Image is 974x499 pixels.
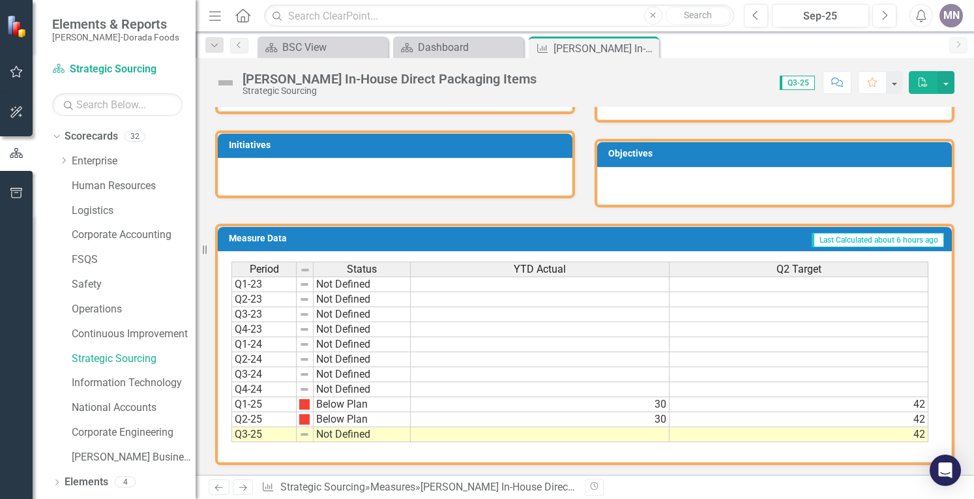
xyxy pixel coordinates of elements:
[231,382,297,397] td: Q4-24
[299,369,310,380] img: 8DAGhfEEPCf229AAAAAElFTkSuQmCC
[282,39,385,55] div: BSC View
[939,4,963,27] button: MN
[299,279,310,290] img: 8DAGhfEEPCf229AAAAAElFTkSuQmCC
[776,8,864,24] div: Sep-25
[229,140,566,150] h3: Initiatives
[411,412,670,427] td: 30
[231,352,297,367] td: Q2-24
[514,264,566,275] span: YTD Actual
[299,339,310,350] img: 8DAGhfEEPCf229AAAAAElFTkSuQmCC
[314,397,411,412] td: Below Plan
[411,397,670,412] td: 30
[72,204,196,219] a: Logistics
[52,93,183,116] input: Search Below...
[231,277,297,292] td: Q1-23
[72,425,196,440] a: Corporate Engineering
[261,39,385,55] a: BSC View
[299,294,310,305] img: 8DAGhfEEPCf229AAAAAElFTkSuQmCC
[347,264,377,275] span: Status
[670,397,928,412] td: 42
[231,292,297,307] td: Q2-23
[396,39,520,55] a: Dashboard
[264,5,734,27] input: Search ClearPoint...
[300,265,310,275] img: 8DAGhfEEPCf229AAAAAElFTkSuQmCC
[666,7,731,25] button: Search
[299,399,310,410] img: png;base64,iVBORw0KGgoAAAANSUhEUgAAAFwAAABcCAMAAADUMSJqAAAAA1BMVEX0QzYBWW+JAAAAH0lEQVRoge3BgQAAAA...
[229,234,446,243] h3: Measure Data
[684,10,712,20] span: Search
[299,429,310,440] img: 8DAGhfEEPCf229AAAAAElFTkSuQmCC
[776,264,821,275] span: Q2 Target
[418,39,520,55] div: Dashboard
[314,352,411,367] td: Not Defined
[370,481,415,493] a: Measures
[243,86,537,96] div: Strategic Sourcing
[215,72,236,93] img: Not Defined
[314,277,411,292] td: Not Defined
[72,252,196,267] a: FSQS
[299,309,310,320] img: 8DAGhfEEPCf229AAAAAElFTkSuQmCC
[231,322,297,337] td: Q4-23
[243,72,537,86] div: [PERSON_NAME] In-House Direct Packaging Items
[314,337,411,352] td: Not Defined
[772,4,869,27] button: Sep-25
[72,376,196,391] a: Information Technology
[670,412,928,427] td: 42
[72,327,196,342] a: Continuous Improvement
[72,179,196,194] a: Human Resources
[72,302,196,317] a: Operations
[72,277,196,292] a: Safety
[231,412,297,427] td: Q2-25
[930,455,961,486] div: Open Intercom Messenger
[314,292,411,307] td: Not Defined
[553,40,656,57] div: [PERSON_NAME] In-House Direct Packaging Items
[72,401,196,416] a: National Accounts
[231,337,297,352] td: Q1-24
[125,131,145,142] div: 32
[314,307,411,322] td: Not Defined
[280,481,365,493] a: Strategic Sourcing
[261,480,575,495] div: » »
[65,129,118,144] a: Scorecards
[250,264,279,275] span: Period
[314,322,411,337] td: Not Defined
[314,427,411,442] td: Not Defined
[7,14,29,37] img: ClearPoint Strategy
[72,228,196,243] a: Corporate Accounting
[314,367,411,382] td: Not Defined
[608,149,945,159] h3: Objectives
[812,233,944,247] span: Last Calculated about 6 hours ago
[421,481,651,493] div: [PERSON_NAME] In-House Direct Packaging Items
[314,412,411,427] td: Below Plan
[72,352,196,367] a: Strategic Sourcing
[52,16,179,32] span: Elements & Reports
[72,154,196,169] a: Enterprise
[231,307,297,322] td: Q3-23
[65,475,108,490] a: Elements
[299,354,310,365] img: 8DAGhfEEPCf229AAAAAElFTkSuQmCC
[231,397,297,412] td: Q1-25
[231,427,297,442] td: Q3-25
[299,324,310,335] img: 8DAGhfEEPCf229AAAAAElFTkSuQmCC
[72,450,196,465] a: [PERSON_NAME] Business Unit
[52,32,179,42] small: [PERSON_NAME]-Dorada Foods
[52,62,183,77] a: Strategic Sourcing
[231,367,297,382] td: Q3-24
[670,427,928,442] td: 42
[299,414,310,425] img: png;base64,iVBORw0KGgoAAAANSUhEUgAAAFwAAABcCAMAAADUMSJqAAAAA1BMVEX0QzYBWW+JAAAAH0lEQVRoge3BgQAAAA...
[780,76,815,90] span: Q3-25
[314,382,411,397] td: Not Defined
[299,384,310,395] img: 8DAGhfEEPCf229AAAAAElFTkSuQmCC
[115,477,136,488] div: 4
